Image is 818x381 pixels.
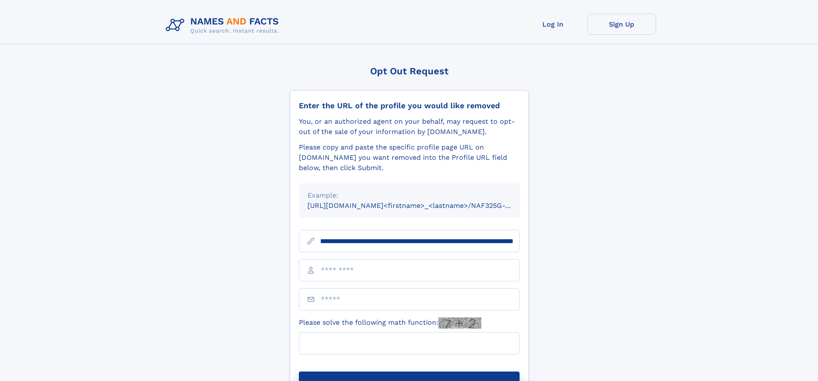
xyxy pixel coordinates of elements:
[299,142,520,173] div: Please copy and paste the specific profile page URL on [DOMAIN_NAME] you want removed into the Pr...
[290,66,529,76] div: Opt Out Request
[587,14,656,35] a: Sign Up
[299,116,520,137] div: You, or an authorized agent on your behalf, may request to opt-out of the sale of your informatio...
[162,14,286,37] img: Logo Names and Facts
[307,201,536,210] small: [URL][DOMAIN_NAME]<firstname>_<lastname>/NAF325G-xxxxxxxx
[519,14,587,35] a: Log In
[299,101,520,110] div: Enter the URL of the profile you would like removed
[299,317,481,329] label: Please solve the following math function:
[307,190,511,201] div: Example:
